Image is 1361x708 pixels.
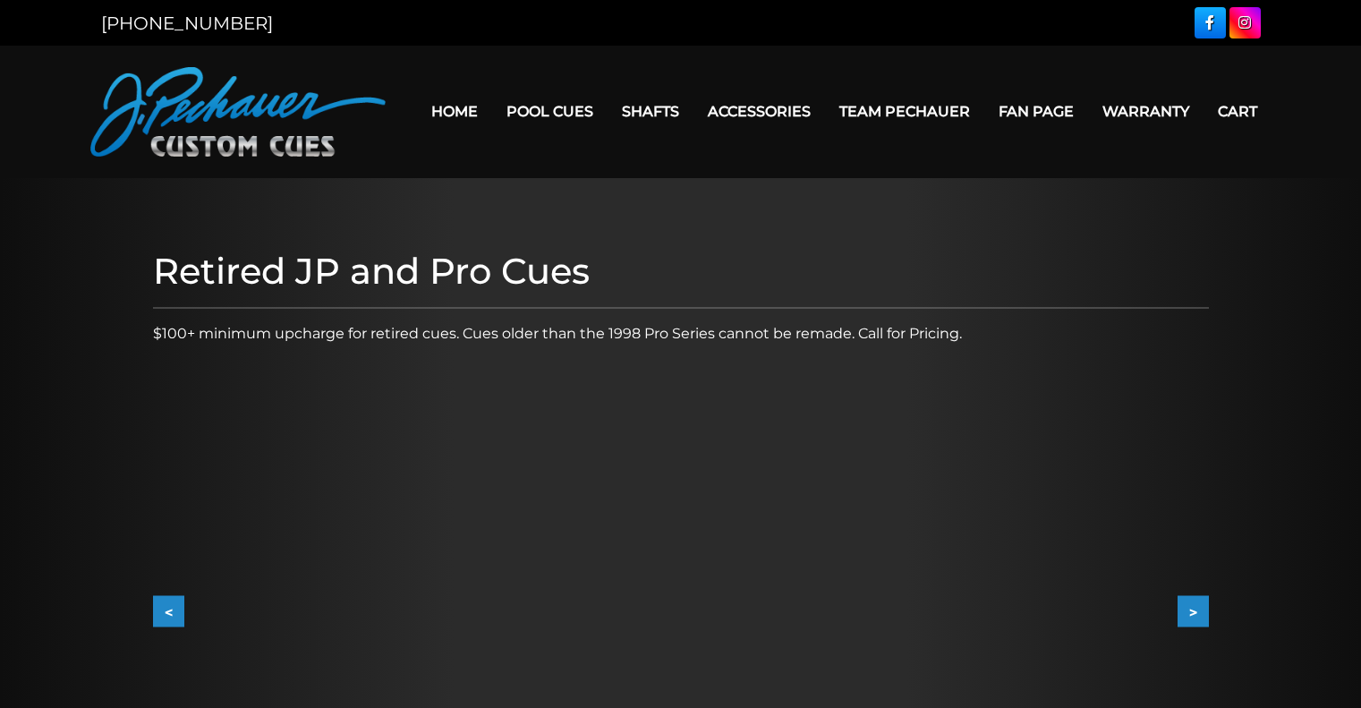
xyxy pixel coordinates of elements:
a: Team Pechauer [825,89,984,134]
p: $100+ minimum upcharge for retired cues. Cues older than the 1998 Pro Series cannot be remade. Ca... [153,323,1209,345]
h1: Retired JP and Pro Cues [153,250,1209,293]
a: Warranty [1088,89,1204,134]
a: Pool Cues [492,89,608,134]
a: Accessories [693,89,825,134]
button: > [1178,596,1209,627]
a: Shafts [608,89,693,134]
div: Carousel Navigation [153,596,1209,627]
a: [PHONE_NUMBER] [101,13,273,34]
a: Cart [1204,89,1272,134]
a: Fan Page [984,89,1088,134]
button: < [153,596,184,627]
img: Pechauer Custom Cues [90,67,386,157]
a: Home [417,89,492,134]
